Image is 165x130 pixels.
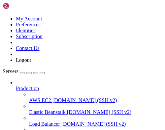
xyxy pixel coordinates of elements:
[3,68,45,74] a: Servers
[29,121,60,127] span: Load Balancer
[29,97,51,103] span: AWS EC2
[16,34,43,39] a: Subscription
[16,86,162,91] a: Production
[16,45,40,51] a: Contact Us
[3,3,41,9] img: Shellngn
[52,97,117,103] span: [DOMAIN_NAME] (SSH v2)
[29,121,162,127] a: Load Balancer [DOMAIN_NAME] (SSH v2)
[16,16,42,21] a: My Account
[16,57,31,63] a: Logout
[29,109,66,115] span: Elastic Beanstalk
[3,88,79,91] x-row: Step 03 - Checking if the 2FA password is correct.
[3,95,79,98] x-row: Step 03 - Attempting to final check to make sure we are correctly logged in...
[29,91,162,103] li: AWS EC2 [DOMAIN_NAME] (SSH v2)
[29,115,162,127] li: Load Balancer [DOMAIN_NAME] (SSH v2)
[67,109,132,115] span: [DOMAIN_NAME] (SSH v2)
[29,103,162,115] li: Elastic Beanstalk [DOMAIN_NAME] (SSH v2)
[3,78,79,82] x-row: Step 02 - QR Code is no longer visible.
[16,86,39,91] span: Production
[3,85,79,88] x-row: Step 03 - Enter your Telegram 2FA password:
[16,22,41,27] a: Preferences
[61,121,126,127] span: [DOMAIN_NAME] (SSH v2)
[3,82,79,85] x-row: Step 03 - Attempting to check for 2FA requirement (will timeout if you don't have 2FA)...
[16,28,36,33] a: Identities
[3,68,18,74] span: Servers
[29,109,162,115] a: Elastic Beanstalk [DOMAIN_NAME] (SSH v2)
[29,97,162,103] a: AWS EC2 [DOMAIN_NAME] (SSH v2)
